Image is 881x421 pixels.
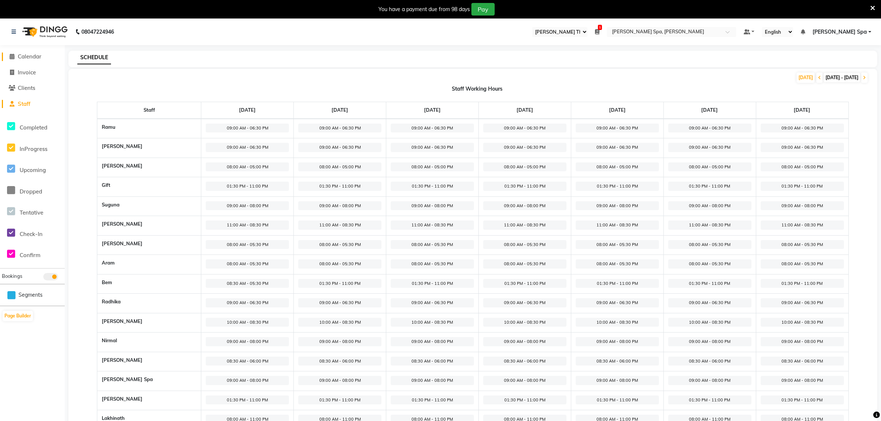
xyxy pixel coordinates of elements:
[668,298,751,307] span: 09:00 AM - 06:30 PM
[478,102,571,119] th: [DATE]
[97,196,201,216] th: Suguna
[298,357,381,366] span: 08:30 AM - 06:00 PM
[761,279,844,288] span: 01:30 PM - 11:00 PM
[294,102,386,119] th: [DATE]
[298,259,381,269] span: 08:00 AM - 05:30 PM
[206,259,289,269] span: 08:00 AM - 05:30 PM
[18,84,35,91] span: Clients
[576,220,659,230] span: 11:00 AM - 08:30 PM
[379,6,470,13] div: You have a payment due from 98 days
[391,124,474,133] span: 09:00 AM - 06:30 PM
[813,28,867,36] span: [PERSON_NAME] Spa
[483,220,566,230] span: 11:00 AM - 08:30 PM
[206,357,289,366] span: 08:30 AM - 06:00 PM
[391,298,474,307] span: 09:00 AM - 06:30 PM
[97,235,201,255] th: [PERSON_NAME]
[18,100,30,107] span: Staff
[298,182,381,191] span: 01:30 PM - 11:00 PM
[483,376,566,385] span: 09:00 AM - 08:00 PM
[797,73,815,83] div: [DATE]
[18,69,36,76] span: Invoice
[576,201,659,210] span: 09:00 AM - 08:00 PM
[761,298,844,307] span: 09:00 AM - 06:30 PM
[761,376,844,385] span: 09:00 AM - 08:00 PM
[298,143,381,152] span: 09:00 AM - 06:30 PM
[391,395,474,405] span: 01:30 PM - 11:00 PM
[391,376,474,385] span: 09:00 AM - 08:00 PM
[97,216,201,236] th: [PERSON_NAME]
[595,28,599,35] a: 1
[20,124,47,131] span: Completed
[206,240,289,249] span: 08:00 AM - 05:30 PM
[391,357,474,366] span: 08:30 AM - 06:00 PM
[483,337,566,346] span: 09:00 AM - 08:00 PM
[97,333,201,352] th: Nirmal
[77,85,877,93] div: Staff Working Hours
[668,201,751,210] span: 09:00 AM - 08:00 PM
[206,220,289,230] span: 11:00 AM - 08:30 PM
[20,188,42,195] span: Dropped
[471,3,495,16] button: Pay
[97,177,201,197] th: Gift
[206,376,289,385] span: 09:00 AM - 08:00 PM
[663,102,756,119] th: [DATE]
[298,240,381,249] span: 08:00 AM - 05:30 PM
[97,294,201,313] th: Radhika
[576,279,659,288] span: 01:30 PM - 11:00 PM
[201,102,294,119] th: [DATE]
[77,51,111,64] a: SCHEDULE
[20,230,43,238] span: Check-In
[391,279,474,288] span: 01:30 PM - 11:00 PM
[206,201,289,210] span: 09:00 AM - 08:00 PM
[668,318,751,327] span: 10:00 AM - 08:30 PM
[668,357,751,366] span: 08:30 AM - 06:00 PM
[483,240,566,249] span: 08:00 AM - 05:30 PM
[97,119,201,138] th: Ramu
[668,240,751,249] span: 08:00 AM - 05:30 PM
[483,357,566,366] span: 08:30 AM - 06:00 PM
[206,337,289,346] span: 09:00 AM - 08:00 PM
[761,240,844,249] span: 08:00 AM - 05:30 PM
[483,162,566,172] span: 08:00 AM - 05:00 PM
[668,259,751,269] span: 08:00 AM - 05:30 PM
[206,182,289,191] span: 01:30 PM - 11:00 PM
[391,162,474,172] span: 08:00 AM - 05:00 PM
[206,395,289,405] span: 01:30 PM - 11:00 PM
[391,259,474,269] span: 08:00 AM - 05:30 PM
[97,274,201,294] th: Bem
[391,182,474,191] span: 01:30 PM - 11:00 PM
[668,182,751,191] span: 01:30 PM - 11:00 PM
[761,357,844,366] span: 08:30 AM - 06:00 PM
[298,162,381,172] span: 08:00 AM - 05:00 PM
[391,201,474,210] span: 09:00 AM - 08:00 PM
[97,255,201,275] th: Aram
[761,124,844,133] span: 09:00 AM - 06:30 PM
[206,279,289,288] span: 08:30 AM - 05:30 PM
[576,143,659,152] span: 09:00 AM - 06:30 PM
[576,259,659,269] span: 08:00 AM - 05:30 PM
[756,102,848,119] th: [DATE]
[298,318,381,327] span: 10:00 AM - 08:30 PM
[391,240,474,249] span: 08:00 AM - 05:30 PM
[97,352,201,371] th: [PERSON_NAME]
[20,166,46,174] span: Upcoming
[483,318,566,327] span: 10:00 AM - 08:30 PM
[576,298,659,307] span: 09:00 AM - 06:30 PM
[761,395,844,405] span: 01:30 PM - 11:00 PM
[391,337,474,346] span: 09:00 AM - 08:00 PM
[576,162,659,172] span: 08:00 AM - 05:00 PM
[298,395,381,405] span: 01:30 PM - 11:00 PM
[668,124,751,133] span: 09:00 AM - 06:30 PM
[668,220,751,230] span: 11:00 AM - 08:30 PM
[761,201,844,210] span: 09:00 AM - 08:00 PM
[576,337,659,346] span: 09:00 AM - 08:00 PM
[483,298,566,307] span: 09:00 AM - 06:30 PM
[2,53,63,61] a: Calendar
[391,220,474,230] span: 11:00 AM - 08:30 PM
[298,298,381,307] span: 09:00 AM - 06:30 PM
[483,182,566,191] span: 01:30 PM - 11:00 PM
[3,311,33,321] button: Page Builder
[97,371,201,391] th: [PERSON_NAME] Spa
[576,395,659,405] span: 01:30 PM - 11:00 PM
[668,279,751,288] span: 01:30 PM - 11:00 PM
